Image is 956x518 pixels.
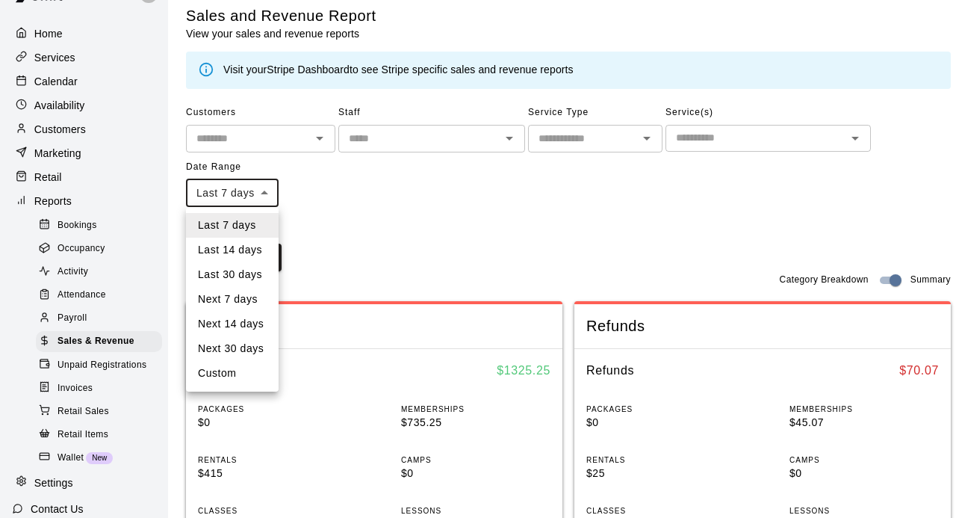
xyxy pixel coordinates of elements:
li: Next 30 days [186,336,279,361]
li: Last 30 days [186,262,279,287]
li: Custom [186,361,279,386]
li: Next 7 days [186,287,279,312]
li: Next 14 days [186,312,279,336]
li: Last 7 days [186,213,279,238]
li: Last 14 days [186,238,279,262]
